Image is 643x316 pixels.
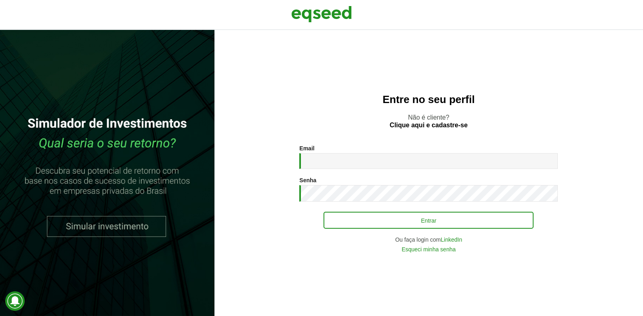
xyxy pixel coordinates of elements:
button: Entrar [324,212,534,229]
a: Clique aqui e cadastre-se [390,122,468,129]
a: LinkedIn [441,237,462,242]
h2: Entre no seu perfil [231,94,627,105]
a: Esqueci minha senha [401,246,456,252]
img: EqSeed Logo [291,4,352,24]
label: Email [299,145,314,151]
p: Não é cliente? [231,114,627,129]
div: Ou faça login com [299,237,558,242]
label: Senha [299,177,316,183]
